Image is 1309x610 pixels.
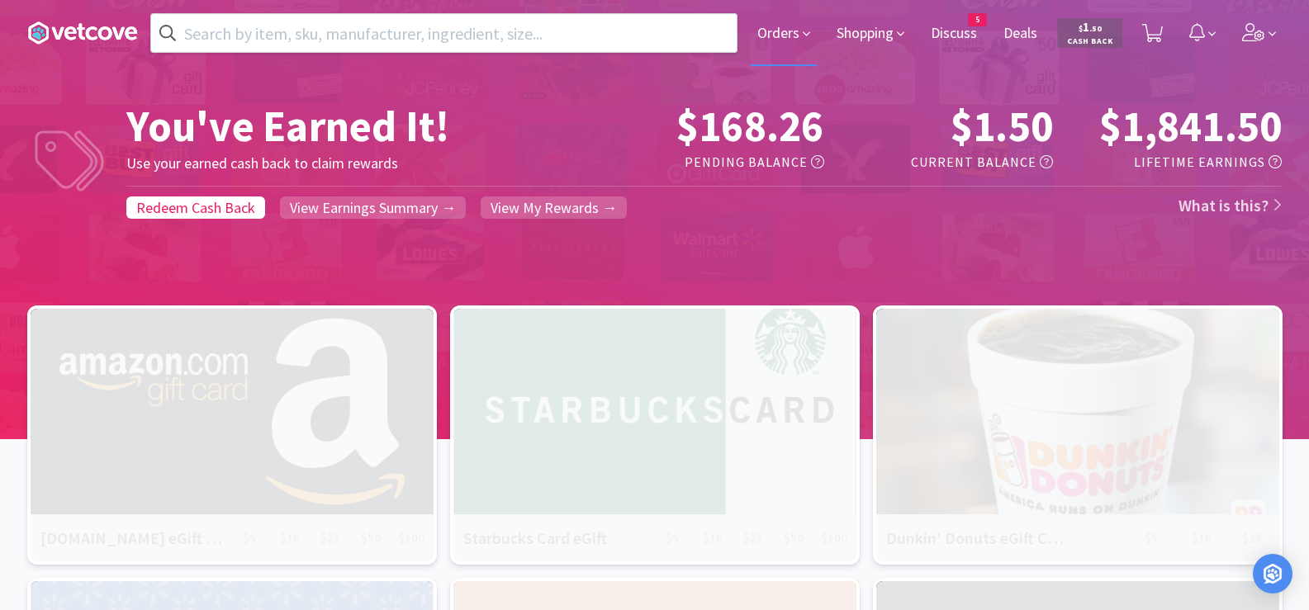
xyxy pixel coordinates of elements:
a: View My Rewards → [481,196,627,219]
h5: Pending Balance [608,152,823,173]
span: Redeem Cash Back [136,198,255,217]
span: $1,841.50 [1099,99,1282,153]
input: Search by item, sku, manufacturer, ingredient, size... [151,14,737,52]
a: Discuss5 [924,26,984,41]
span: 1 [1079,19,1102,35]
a: What is this? [1179,195,1283,215]
a: View Earnings Summary → [280,196,466,219]
a: $1.50Cash Back [1057,11,1122,55]
span: $1.50 [951,99,1053,153]
span: Cash Back [1067,37,1112,48]
span: . 50 [1089,23,1102,34]
span: View Earnings Summary → [290,198,456,217]
h5: Lifetime Earnings [1066,152,1282,173]
span: 5 [969,14,986,26]
a: Redeem Cash Back [126,196,265,219]
span: $168.26 [676,99,824,153]
a: Deals [997,26,1044,41]
h5: Current Balance [837,152,1053,173]
span: $ [1079,23,1083,34]
span: View My Rewards → [491,198,617,217]
div: Open Intercom Messenger [1253,554,1292,593]
h5: Use your earned cash back to claim rewards [126,152,608,176]
h1: You've Earned It! [126,101,608,152]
